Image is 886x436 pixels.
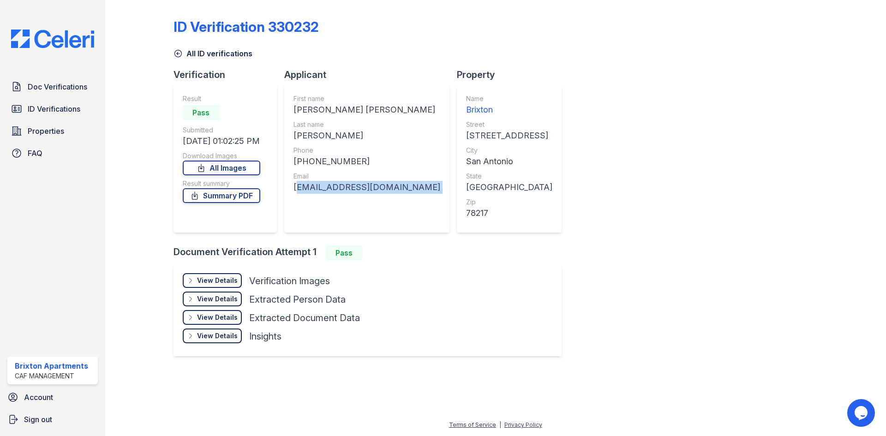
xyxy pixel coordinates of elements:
[183,179,260,188] div: Result summary
[466,120,552,129] div: Street
[466,172,552,181] div: State
[7,100,98,118] a: ID Verifications
[7,144,98,162] a: FAQ
[174,245,569,260] div: Document Verification Attempt 1
[174,68,284,81] div: Verification
[15,360,88,371] div: Brixton Apartments
[293,103,440,116] div: [PERSON_NAME] [PERSON_NAME]
[28,125,64,137] span: Properties
[284,68,457,81] div: Applicant
[293,181,440,194] div: [EMAIL_ADDRESS][DOMAIN_NAME]
[183,161,260,175] a: All Images
[174,48,252,59] a: All ID verifications
[28,148,42,159] span: FAQ
[326,245,363,260] div: Pass
[249,311,360,324] div: Extracted Document Data
[293,129,440,142] div: [PERSON_NAME]
[449,421,496,428] a: Terms of Service
[293,155,440,168] div: [PHONE_NUMBER]
[4,410,102,429] a: Sign out
[466,155,552,168] div: San Antonio
[183,125,260,135] div: Submitted
[249,275,330,287] div: Verification Images
[183,94,260,103] div: Result
[466,207,552,220] div: 78217
[28,81,87,92] span: Doc Verifications
[457,68,569,81] div: Property
[4,30,102,48] img: CE_Logo_Blue-a8612792a0a2168367f1c8372b55b34899dd931a85d93a1a3d3e32e68fde9ad4.png
[15,371,88,381] div: CAF Management
[183,151,260,161] div: Download Images
[7,122,98,140] a: Properties
[183,135,260,148] div: [DATE] 01:02:25 PM
[847,399,877,427] iframe: chat widget
[174,18,319,35] div: ID Verification 330232
[197,331,238,340] div: View Details
[466,103,552,116] div: Brixton
[24,414,52,425] span: Sign out
[293,172,440,181] div: Email
[499,421,501,428] div: |
[293,146,440,155] div: Phone
[466,129,552,142] div: [STREET_ADDRESS]
[249,330,281,343] div: Insights
[466,197,552,207] div: Zip
[293,94,440,103] div: First name
[466,94,552,103] div: Name
[28,103,80,114] span: ID Verifications
[197,313,238,322] div: View Details
[183,188,260,203] a: Summary PDF
[466,181,552,194] div: [GEOGRAPHIC_DATA]
[7,78,98,96] a: Doc Verifications
[197,276,238,285] div: View Details
[249,293,346,306] div: Extracted Person Data
[24,392,53,403] span: Account
[504,421,542,428] a: Privacy Policy
[466,146,552,155] div: City
[197,294,238,304] div: View Details
[466,94,552,116] a: Name Brixton
[4,388,102,406] a: Account
[293,120,440,129] div: Last name
[183,105,220,120] div: Pass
